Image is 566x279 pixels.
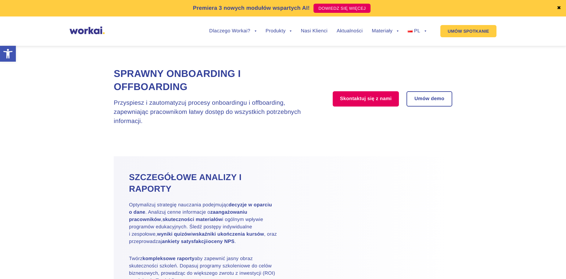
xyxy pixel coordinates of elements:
[333,91,399,107] a: Skontaktuj się z nami
[557,6,561,11] a: ✖
[129,172,283,195] h2: Szczegółowe analizy i raporty
[162,239,207,244] strong: ankiety satysfakcji
[337,29,363,34] a: Aktualności
[192,232,264,237] strong: wskaźniki ukończenia kursów
[163,217,222,222] strong: skuteczności materiałów
[129,201,283,245] p: Optymalizuj strategię nauczania podejmując . Analizuj cenne informacje o , i ogólnym wpływie prog...
[142,256,195,261] strong: kompleksowe raporty
[114,98,302,126] h3: Przyspiesz i zautomatyzuj procesy onboardingu i offboarding, zapewniając pracownikom łatwy dostęp...
[157,232,191,237] strong: wyniki quizów
[407,92,452,106] a: Umów demo
[266,29,292,34] a: Produkty
[414,28,420,34] span: PL
[372,29,399,34] a: Materiały
[208,239,235,244] strong: oceny NPS
[114,67,302,93] h2: Sprawny onboarding i offboarding
[440,25,496,37] a: UMÓW SPOTKANIE
[209,29,256,34] a: Dlaczego Workai?
[313,4,371,13] a: DOWIEDZ SIĘ WIĘCEJ
[3,226,168,276] iframe: Popup CTA
[301,29,327,34] a: Nasi Klienci
[193,4,310,12] p: Premiera 3 nowych modułów wspartych AI!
